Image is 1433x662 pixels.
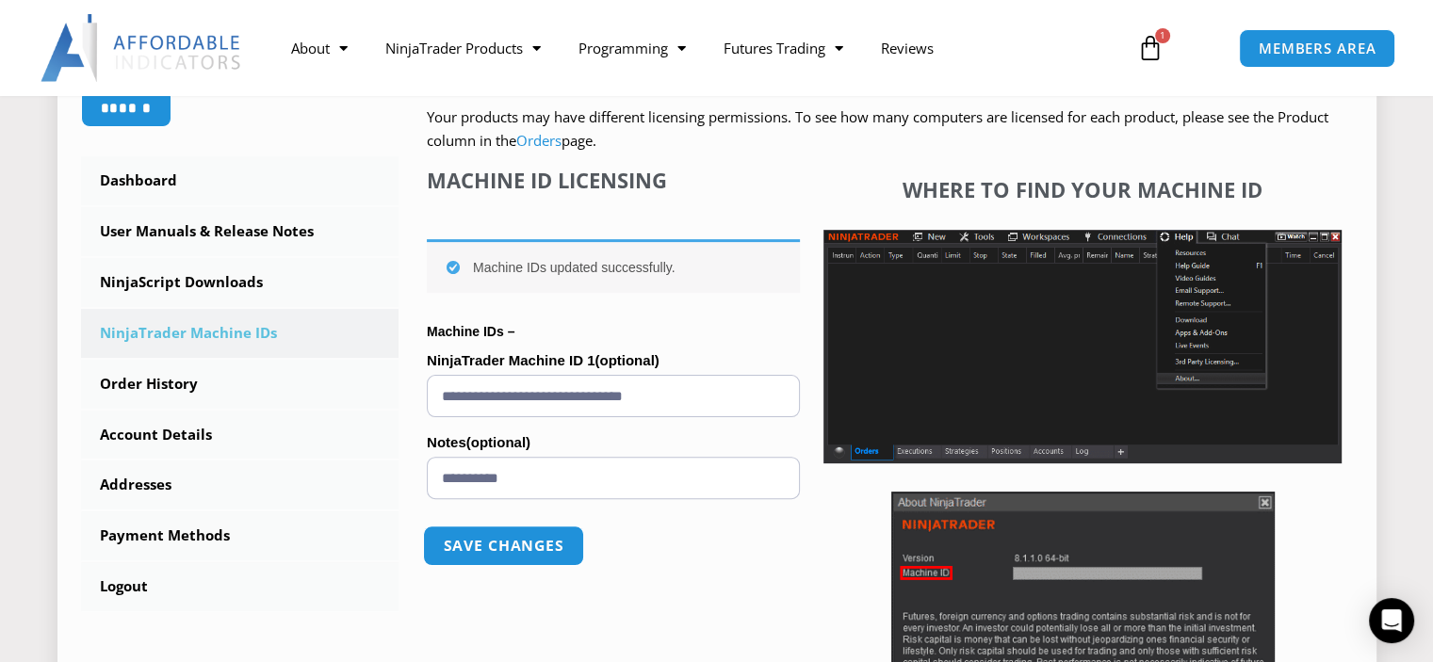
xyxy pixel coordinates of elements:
[272,26,366,70] a: About
[81,258,399,307] a: NinjaScript Downloads
[81,156,399,205] a: Dashboard
[427,347,800,375] label: NinjaTrader Machine ID 1
[516,131,562,150] a: Orders
[862,26,953,70] a: Reviews
[81,156,399,611] nav: Account pages
[427,168,800,192] h4: Machine ID Licensing
[81,309,399,358] a: NinjaTrader Machine IDs
[1369,598,1414,643] div: Open Intercom Messenger
[823,230,1342,463] img: Screenshot 2025-01-17 1155544 | Affordable Indicators – NinjaTrader
[81,460,399,509] a: Addresses
[41,14,243,82] img: LogoAI | Affordable Indicators – NinjaTrader
[1109,21,1192,75] a: 1
[1239,29,1396,68] a: MEMBERS AREA
[705,26,862,70] a: Futures Trading
[594,352,659,368] span: (optional)
[427,239,800,293] div: Machine IDs updated successfully.
[823,177,1342,202] h4: Where to find your Machine ID
[1155,28,1170,43] span: 1
[1259,41,1376,56] span: MEMBERS AREA
[272,26,1118,70] nav: Menu
[366,26,560,70] a: NinjaTrader Products
[466,434,530,450] span: (optional)
[423,525,584,566] button: Save changes
[560,26,705,70] a: Programming
[427,428,800,457] label: Notes
[81,207,399,256] a: User Manuals & Release Notes
[427,324,514,339] strong: Machine IDs –
[81,562,399,611] a: Logout
[81,511,399,560] a: Payment Methods
[81,411,399,460] a: Account Details
[427,107,1328,151] span: Your products may have different licensing permissions. To see how many computers are licensed fo...
[81,360,399,409] a: Order History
